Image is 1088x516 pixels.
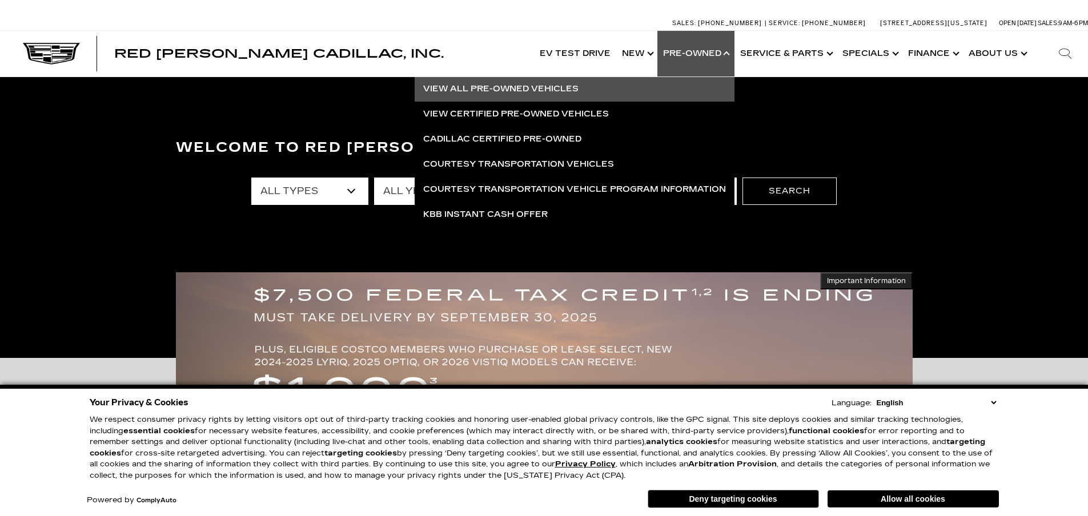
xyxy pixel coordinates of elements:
[90,394,188,410] span: Your Privacy & Cookies
[87,497,176,504] div: Powered by
[820,272,913,289] button: Important Information
[123,426,195,436] strong: essential cookies
[646,437,717,446] strong: analytics cookies
[698,19,762,27] span: [PHONE_NUMBER]
[1058,19,1088,27] span: 9 AM-6 PM
[789,426,864,436] strong: functional cookies
[963,31,1031,76] a: About Us
[999,19,1037,27] span: Open [DATE]
[616,31,657,76] a: New
[114,48,444,59] a: Red [PERSON_NAME] Cadillac, Inc.
[765,20,869,26] a: Service: [PHONE_NUMBER]
[90,414,999,481] p: We respect consumer privacy rights by letting visitors opt out of third-party tracking cookies an...
[415,177,734,202] a: Courtesy Transportation Vehicle Program Information
[136,497,176,504] a: ComplyAuto
[1038,19,1058,27] span: Sales:
[827,276,906,285] span: Important Information
[90,437,985,458] strong: targeting cookies
[648,490,819,508] button: Deny targeting cookies
[672,20,765,26] a: Sales: [PHONE_NUMBER]
[672,19,696,27] span: Sales:
[23,43,80,64] img: Cadillac Dark Logo with Cadillac White Text
[802,19,866,27] span: [PHONE_NUMBER]
[415,127,734,152] a: Cadillac Certified Pre-Owned
[874,397,999,408] select: Language Select
[880,19,987,27] a: [STREET_ADDRESS][US_STATE]
[769,19,800,27] span: Service:
[415,102,734,127] a: View Certified Pre-Owned Vehicles
[902,31,963,76] a: Finance
[415,76,734,102] a: View All Pre-Owned Vehicles
[534,31,616,76] a: EV Test Drive
[742,178,837,205] button: Search
[734,31,837,76] a: Service & Parts
[251,178,368,205] select: Filter by type
[828,490,999,507] button: Allow all cookies
[176,136,913,159] h3: Welcome to Red [PERSON_NAME] Cadillac, Inc.
[832,400,872,407] div: Language:
[415,152,734,177] a: Courtesy Transportation Vehicles
[688,459,777,469] strong: Arbitration Provision
[374,178,491,205] select: Filter by year
[837,31,902,76] a: Specials
[415,202,734,227] a: KBB Instant Cash Offer
[114,47,444,61] span: Red [PERSON_NAME] Cadillac, Inc.
[324,449,397,458] strong: targeting cookies
[555,459,616,469] a: Privacy Policy
[657,31,734,76] a: Pre-Owned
